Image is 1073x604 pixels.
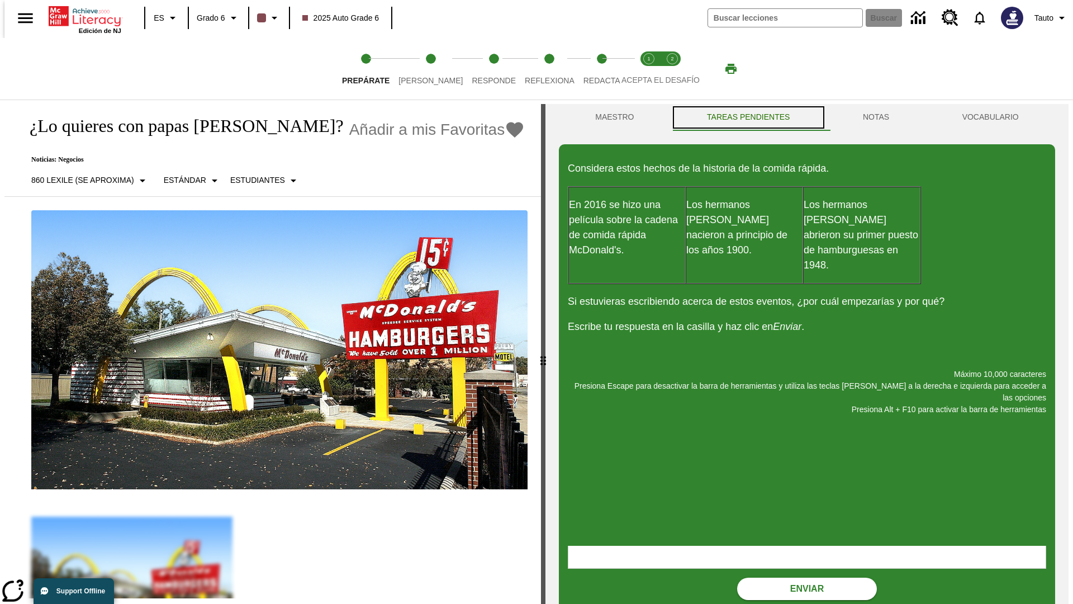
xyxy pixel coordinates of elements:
em: Enviar [773,321,801,332]
a: Centro de información [904,3,935,34]
h1: ¿Lo quieres con papas [PERSON_NAME]? [18,116,344,136]
p: Máximo 10,000 caracteres [568,369,1046,380]
p: Estudiantes [230,174,285,186]
button: Responde step 3 of 5 [463,38,525,100]
p: Los hermanos [PERSON_NAME] abrieron su primer puesto de hamburguesas en 1948. [804,197,920,273]
button: Seleccione Lexile, 860 Lexile (Se aproxima) [27,171,154,191]
button: Grado: Grado 6, Elige un grado [192,8,245,28]
button: Imprimir [713,59,749,79]
button: El color de la clase es café oscuro. Cambiar el color de la clase. [253,8,286,28]
span: [PERSON_NAME] [398,76,463,85]
img: Uno de los primeros locales de McDonald's, con el icónico letrero rojo y los arcos amarillos. [31,210,528,490]
span: Redacta [583,76,620,85]
button: Abrir el menú lateral [9,2,42,35]
button: Maestro [559,104,671,131]
span: Responde [472,76,516,85]
p: Estándar [164,174,206,186]
span: ES [154,12,164,24]
input: Buscar campo [708,9,862,27]
button: Perfil/Configuración [1030,8,1073,28]
span: Grado 6 [197,12,225,24]
p: En 2016 se hizo una película sobre la cadena de comida rápida McDonald's. [569,197,685,258]
button: TAREAS PENDIENTES [671,104,827,131]
text: 1 [647,56,650,62]
button: Lenguaje: ES, Selecciona un idioma [149,8,184,28]
span: Añadir a mis Favoritas [349,121,505,139]
span: Reflexiona [525,76,575,85]
button: Redacta step 5 of 5 [575,38,629,100]
button: Escoja un nuevo avatar [994,3,1030,32]
text: 2 [671,56,673,62]
img: Avatar [1001,7,1023,29]
body: Máximo 10,000 caracteres Presiona Escape para desactivar la barra de herramientas y utiliza las t... [4,9,163,19]
button: Tipo de apoyo, Estándar [159,171,226,191]
p: Presiona Escape para desactivar la barra de herramientas y utiliza las teclas [PERSON_NAME] a la ... [568,380,1046,404]
p: Presiona Alt + F10 para activar la barra de herramientas [568,404,1046,416]
p: 860 Lexile (Se aproxima) [31,174,134,186]
span: Edición de NJ [79,27,121,34]
div: Instructional Panel Tabs [559,104,1055,131]
button: NOTAS [827,104,926,131]
button: Añadir a mis Favoritas - ¿Lo quieres con papas fritas? [349,120,525,139]
button: Seleccionar estudiante [226,171,305,191]
button: VOCABULARIO [925,104,1055,131]
span: ACEPTA EL DESAFÍO [621,75,700,84]
p: Si estuvieras escribiendo acerca de estos eventos, ¿por cuál empezarías y por qué? [568,294,1046,309]
p: Escribe tu respuesta en la casilla y haz clic en . [568,319,1046,334]
button: Prepárate step 1 of 5 [333,38,398,100]
p: Noticias: Negocios [18,155,525,164]
button: Acepta el desafío lee step 1 of 2 [633,38,665,100]
a: Notificaciones [965,3,994,32]
span: Prepárate [342,76,390,85]
span: Support Offline [56,587,105,595]
div: Pulsa la tecla de intro o la barra espaciadora y luego presiona las flechas de derecha e izquierd... [541,104,545,604]
button: Acepta el desafío contesta step 2 of 2 [656,38,689,100]
span: Tauto [1034,12,1053,24]
button: Support Offline [34,578,114,604]
button: Lee step 2 of 5 [390,38,472,100]
button: Enviar [737,578,877,600]
p: Considera estos hechos de la historia de la comida rápida. [568,161,1046,176]
span: 2025 Auto Grade 6 [302,12,379,24]
div: activity [545,104,1069,604]
button: Reflexiona step 4 of 5 [516,38,583,100]
p: Los hermanos [PERSON_NAME] nacieron a principio de los años 1900. [686,197,803,258]
div: Portada [49,4,121,34]
a: Centro de recursos, Se abrirá en una pestaña nueva. [935,3,965,33]
div: reading [4,104,541,598]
